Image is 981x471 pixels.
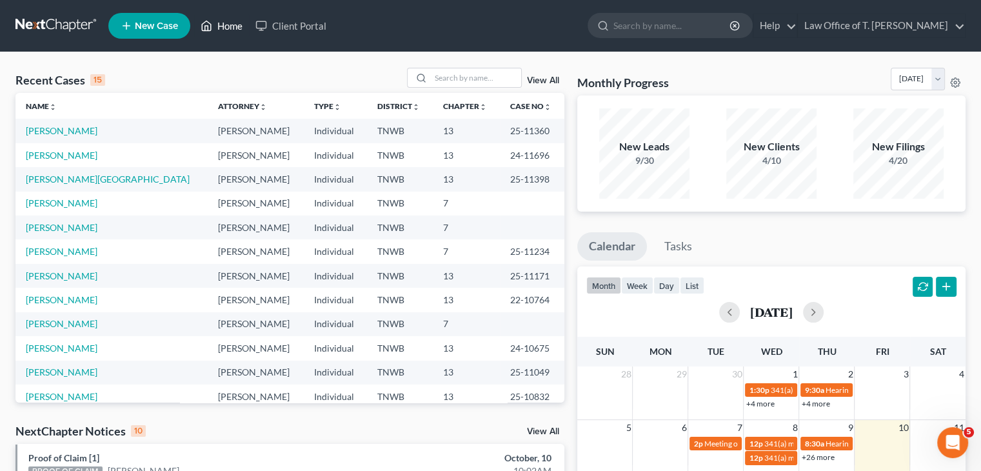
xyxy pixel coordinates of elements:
[433,215,500,239] td: 7
[853,154,944,167] div: 4/20
[26,125,97,136] a: [PERSON_NAME]
[613,14,731,37] input: Search by name...
[746,399,774,408] a: +4 more
[675,366,688,382] span: 29
[304,143,367,167] td: Individual
[208,143,304,167] td: [PERSON_NAME]
[749,453,762,463] span: 12p
[791,366,798,382] span: 1
[433,143,500,167] td: 13
[621,277,653,294] button: week
[433,239,500,263] td: 7
[26,391,97,402] a: [PERSON_NAME]
[26,101,57,111] a: Nameunfold_more
[653,277,680,294] button: day
[249,14,333,37] a: Client Portal
[135,21,178,31] span: New Case
[304,385,367,408] td: Individual
[726,139,817,154] div: New Clients
[749,385,769,395] span: 1:30p
[26,197,97,208] a: [PERSON_NAME]
[208,264,304,288] td: [PERSON_NAME]
[367,361,433,385] td: TNWB
[304,239,367,263] td: Individual
[801,399,829,408] a: +4 more
[377,101,420,111] a: Districtunfold_more
[500,264,564,288] td: 25-11171
[304,215,367,239] td: Individual
[704,439,847,448] span: Meeting of Creditors for [PERSON_NAME]
[750,305,793,319] h2: [DATE]
[333,103,341,111] i: unfold_more
[367,143,433,167] td: TNWB
[433,264,500,288] td: 13
[194,14,249,37] a: Home
[433,361,500,385] td: 13
[367,239,433,263] td: TNWB
[599,139,689,154] div: New Leads
[500,385,564,408] td: 25-10832
[804,439,824,448] span: 8:30a
[304,336,367,360] td: Individual
[367,264,433,288] td: TNWB
[964,427,974,437] span: 5
[764,439,888,448] span: 341(a) meeting for [PERSON_NAME]
[26,343,97,354] a: [PERSON_NAME]
[433,288,500,312] td: 13
[26,222,97,233] a: [PERSON_NAME]
[708,346,724,357] span: Tue
[500,143,564,167] td: 24-11696
[208,239,304,263] td: [PERSON_NAME]
[510,101,551,111] a: Case Nounfold_more
[760,346,782,357] span: Wed
[749,439,762,448] span: 12p
[208,119,304,143] td: [PERSON_NAME]
[26,150,97,161] a: [PERSON_NAME]
[218,101,267,111] a: Attorneyunfold_more
[599,154,689,167] div: 9/30
[443,101,487,111] a: Chapterunfold_more
[314,101,341,111] a: Typeunfold_more
[958,366,966,382] span: 4
[28,452,99,463] a: Proof of Claim [1]
[595,346,614,357] span: Sun
[131,425,146,437] div: 10
[208,288,304,312] td: [PERSON_NAME]
[875,346,889,357] span: Fri
[433,312,500,336] td: 7
[304,361,367,385] td: Individual
[730,366,743,382] span: 30
[208,215,304,239] td: [PERSON_NAME]
[544,103,551,111] i: unfold_more
[90,74,105,86] div: 15
[26,270,97,281] a: [PERSON_NAME]
[649,346,671,357] span: Mon
[817,346,836,357] span: Thu
[804,385,824,395] span: 9:30a
[259,103,267,111] i: unfold_more
[208,192,304,215] td: [PERSON_NAME]
[304,288,367,312] td: Individual
[500,119,564,143] td: 25-11360
[49,103,57,111] i: unfold_more
[846,420,854,436] span: 9
[937,427,968,458] iframe: Intercom live chat
[527,427,559,436] a: View All
[433,385,500,408] td: 13
[798,14,965,37] a: Law Office of T. [PERSON_NAME]
[367,215,433,239] td: TNWB
[433,192,500,215] td: 7
[825,439,926,448] span: Hearing for [PERSON_NAME]
[208,167,304,191] td: [PERSON_NAME]
[26,318,97,329] a: [PERSON_NAME]
[680,420,688,436] span: 6
[433,336,500,360] td: 13
[367,385,433,408] td: TNWB
[26,246,97,257] a: [PERSON_NAME]
[412,103,420,111] i: unfold_more
[479,103,487,111] i: unfold_more
[367,288,433,312] td: TNWB
[577,232,647,261] a: Calendar
[367,167,433,191] td: TNWB
[15,72,105,88] div: Recent Cases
